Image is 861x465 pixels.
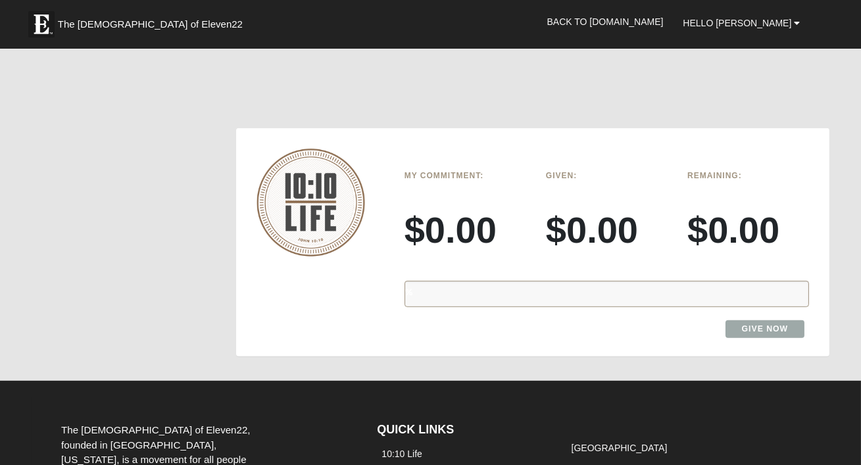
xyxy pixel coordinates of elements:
a: The [DEMOGRAPHIC_DATA] of Eleven22 [22,5,285,37]
h3: $0.00 [546,208,668,252]
span: The [DEMOGRAPHIC_DATA] of Eleven22 [58,18,243,31]
h6: Given: [546,171,668,180]
img: Eleven22 logo [28,11,55,37]
a: Hello [PERSON_NAME] [673,7,810,39]
h4: QUICK LINKS [377,423,547,437]
img: 10-10-Life-logo-round-no-scripture.png [257,149,365,257]
a: 10:10 Life [381,449,422,459]
a: Give Now [726,320,805,338]
a: Back to [DOMAIN_NAME] [537,5,674,38]
h6: My Commitment: [405,171,526,180]
h3: $0.00 [687,208,809,252]
h3: $0.00 [405,208,526,252]
a: [GEOGRAPHIC_DATA] [572,443,668,453]
h6: Remaining: [687,171,809,180]
span: Hello [PERSON_NAME] [683,18,791,28]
